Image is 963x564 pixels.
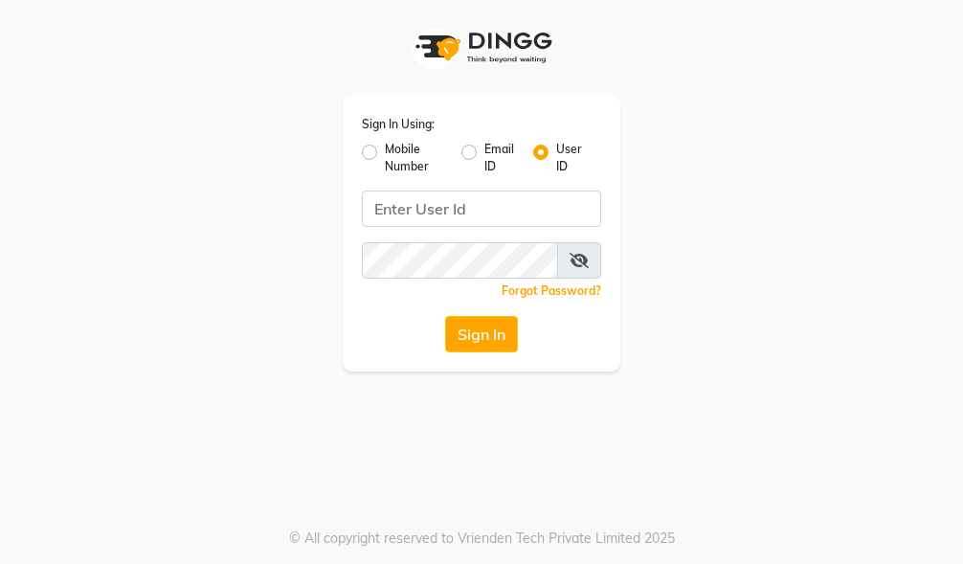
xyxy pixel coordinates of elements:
button: Sign In [445,316,518,352]
input: Username [362,191,601,227]
img: logo1.svg [405,19,558,76]
label: User ID [556,141,586,175]
label: Email ID [484,141,517,175]
a: Forgot Password? [502,283,601,298]
label: Sign In Using: [362,116,435,133]
input: Username [362,242,558,279]
label: Mobile Number [385,141,446,175]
